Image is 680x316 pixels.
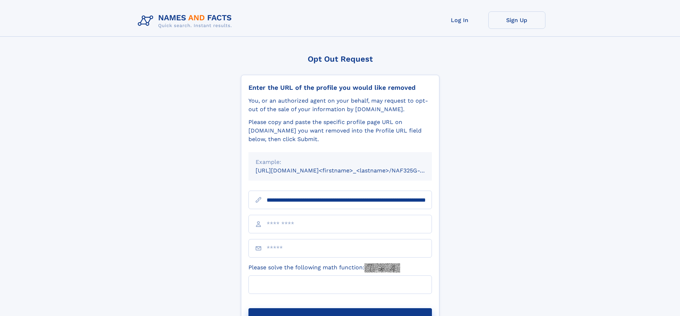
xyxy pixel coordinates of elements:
[135,11,238,31] img: Logo Names and Facts
[256,167,445,174] small: [URL][DOMAIN_NAME]<firstname>_<lastname>/NAF325G-xxxxxxxx
[248,118,432,144] div: Please copy and paste the specific profile page URL on [DOMAIN_NAME] you want removed into the Pr...
[488,11,545,29] a: Sign Up
[431,11,488,29] a: Log In
[256,158,425,166] div: Example:
[241,55,439,63] div: Opt Out Request
[248,97,432,114] div: You, or an authorized agent on your behalf, may request to opt-out of the sale of your informatio...
[248,263,400,273] label: Please solve the following math function:
[248,84,432,92] div: Enter the URL of the profile you would like removed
